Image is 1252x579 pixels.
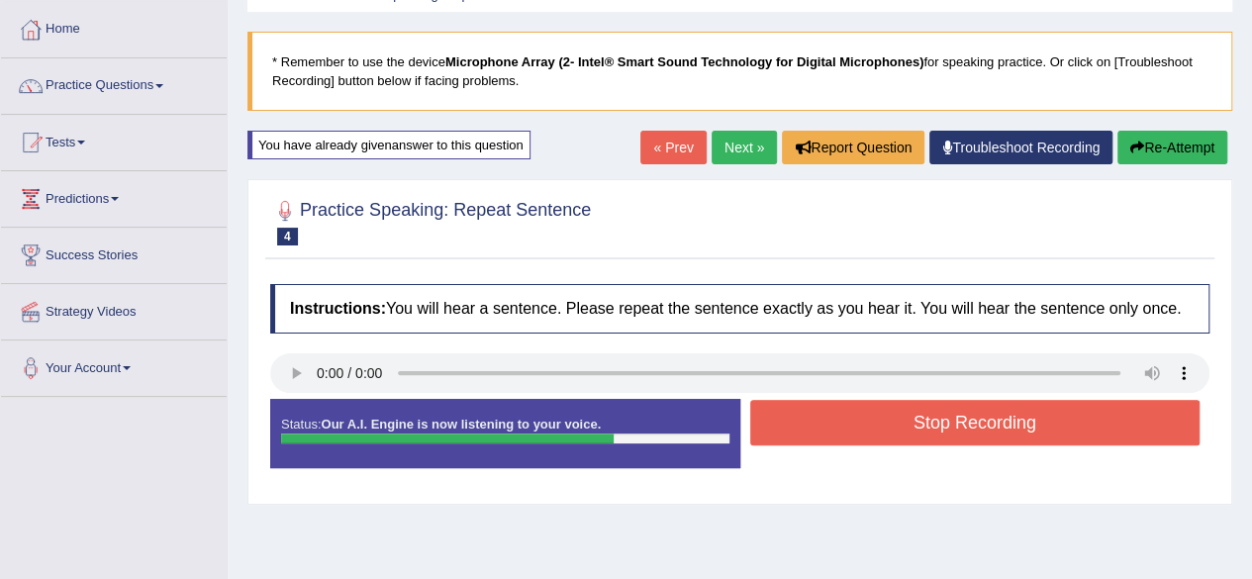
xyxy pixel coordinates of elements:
div: You have already given answer to this question [247,131,530,159]
blockquote: * Remember to use the device for speaking practice. Or click on [Troubleshoot Recording] button b... [247,32,1232,111]
a: Success Stories [1,228,227,277]
a: Strategy Videos [1,284,227,334]
strong: Our A.I. Engine is now listening to your voice. [321,417,601,432]
a: Tests [1,115,227,164]
span: 4 [277,228,298,245]
b: Microphone Array (2- Intel® Smart Sound Technology for Digital Microphones) [445,54,923,69]
a: Home [1,2,227,51]
div: Status: [270,399,740,468]
a: Your Account [1,340,227,390]
a: « Prev [640,131,706,164]
h4: You will hear a sentence. Please repeat the sentence exactly as you hear it. You will hear the se... [270,284,1209,334]
button: Re-Attempt [1117,131,1227,164]
b: Instructions: [290,300,386,317]
h2: Practice Speaking: Repeat Sentence [270,196,591,245]
button: Report Question [782,131,924,164]
a: Next » [712,131,777,164]
a: Predictions [1,171,227,221]
a: Practice Questions [1,58,227,108]
button: Stop Recording [750,400,1201,445]
a: Troubleshoot Recording [929,131,1112,164]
